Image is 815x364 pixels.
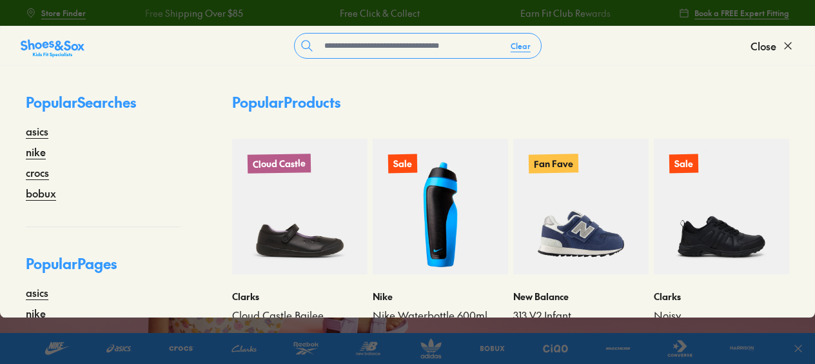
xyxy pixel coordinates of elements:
button: Clear [500,34,541,57]
p: Clarks [654,290,789,303]
p: Fan Fave [529,154,578,173]
a: Free Shipping Over $85 [113,6,211,20]
a: Noisy [654,308,789,323]
p: Cloud Castle [248,154,311,174]
a: asics [26,285,48,300]
p: Popular Pages [26,253,181,285]
a: Earn Fit Club Rewards [488,6,578,20]
p: Popular Searches [26,92,181,123]
span: Store Finder [41,7,86,19]
a: nike [26,144,46,159]
span: Book a FREE Expert Fitting [694,7,789,19]
a: Cloud Castle Bailee [232,308,368,323]
p: Popular Products [232,92,340,113]
a: 313 V2 Infant [513,308,649,323]
a: Fan Fave [513,139,649,274]
p: Sale [388,154,417,174]
a: Nike Waterbottle 600ml [373,308,508,323]
img: SNS_Logo_Responsive.svg [21,38,84,59]
a: Shoes &amp; Sox [21,35,84,56]
a: asics [26,123,48,139]
p: Clarks [232,290,368,303]
p: Nike [373,290,508,303]
a: Store Finder [26,1,86,25]
a: Cloud Castle [232,139,368,274]
a: Sale [654,139,789,274]
span: Close [751,38,776,54]
a: nike [26,305,46,321]
button: Close [751,32,794,60]
p: New Balance [513,290,649,303]
a: Book a FREE Expert Fitting [679,1,789,25]
a: bobux [26,185,56,201]
a: Free Click & Collect [308,6,388,20]
p: Sale [669,154,698,174]
a: crocs [26,165,49,180]
a: Sale [373,139,508,274]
